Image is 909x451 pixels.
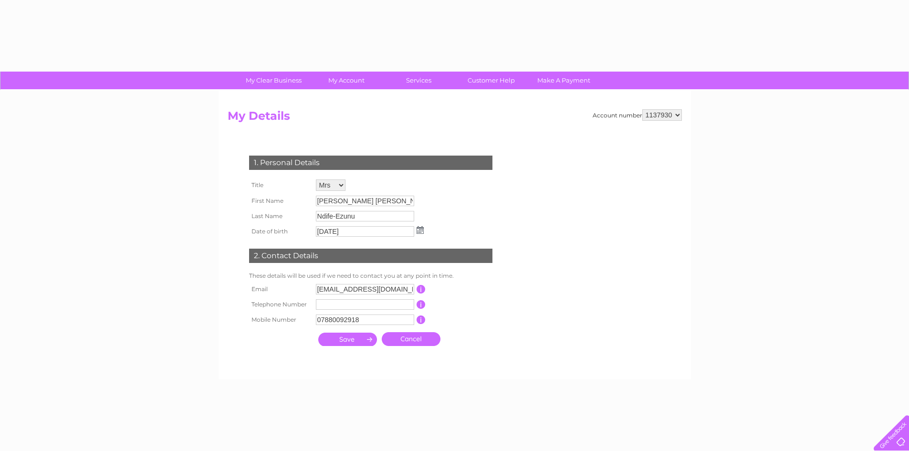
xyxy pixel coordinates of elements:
[247,193,313,209] th: First Name
[247,270,495,282] td: These details will be used if we need to contact you at any point in time.
[318,333,377,346] input: Submit
[247,177,313,193] th: Title
[249,249,492,263] div: 2. Contact Details
[247,297,313,312] th: Telephone Number
[247,312,313,327] th: Mobile Number
[452,72,531,89] a: Customer Help
[379,72,458,89] a: Services
[249,156,492,170] div: 1. Personal Details
[228,109,682,127] h2: My Details
[247,224,313,239] th: Date of birth
[247,282,313,297] th: Email
[417,226,424,234] img: ...
[593,109,682,121] div: Account number
[417,285,426,294] input: Information
[247,209,313,224] th: Last Name
[234,72,313,89] a: My Clear Business
[307,72,386,89] a: My Account
[417,315,426,324] input: Information
[382,332,440,346] a: Cancel
[524,72,603,89] a: Make A Payment
[417,300,426,309] input: Information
